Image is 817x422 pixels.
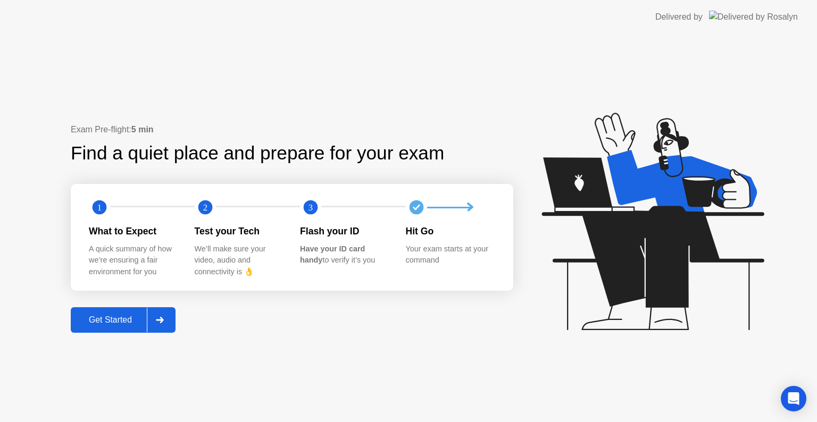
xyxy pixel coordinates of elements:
div: Test your Tech [195,224,284,238]
div: Open Intercom Messenger [781,386,806,411]
div: Find a quiet place and prepare for your exam [71,139,446,167]
b: 5 min [131,125,154,134]
div: A quick summary of how we’re ensuring a fair environment for you [89,243,178,278]
div: What to Expect [89,224,178,238]
div: to verify it’s you [300,243,389,266]
div: Delivered by [655,11,703,23]
text: 1 [97,202,102,213]
button: Get Started [71,307,176,333]
text: 2 [203,202,207,213]
div: Your exam starts at your command [406,243,495,266]
text: 3 [309,202,313,213]
div: Flash your ID [300,224,389,238]
div: Hit Go [406,224,495,238]
div: Exam Pre-flight: [71,123,513,136]
b: Have your ID card handy [300,244,365,265]
div: We’ll make sure your video, audio and connectivity is 👌 [195,243,284,278]
div: Get Started [74,315,147,325]
img: Delivered by Rosalyn [709,11,798,23]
